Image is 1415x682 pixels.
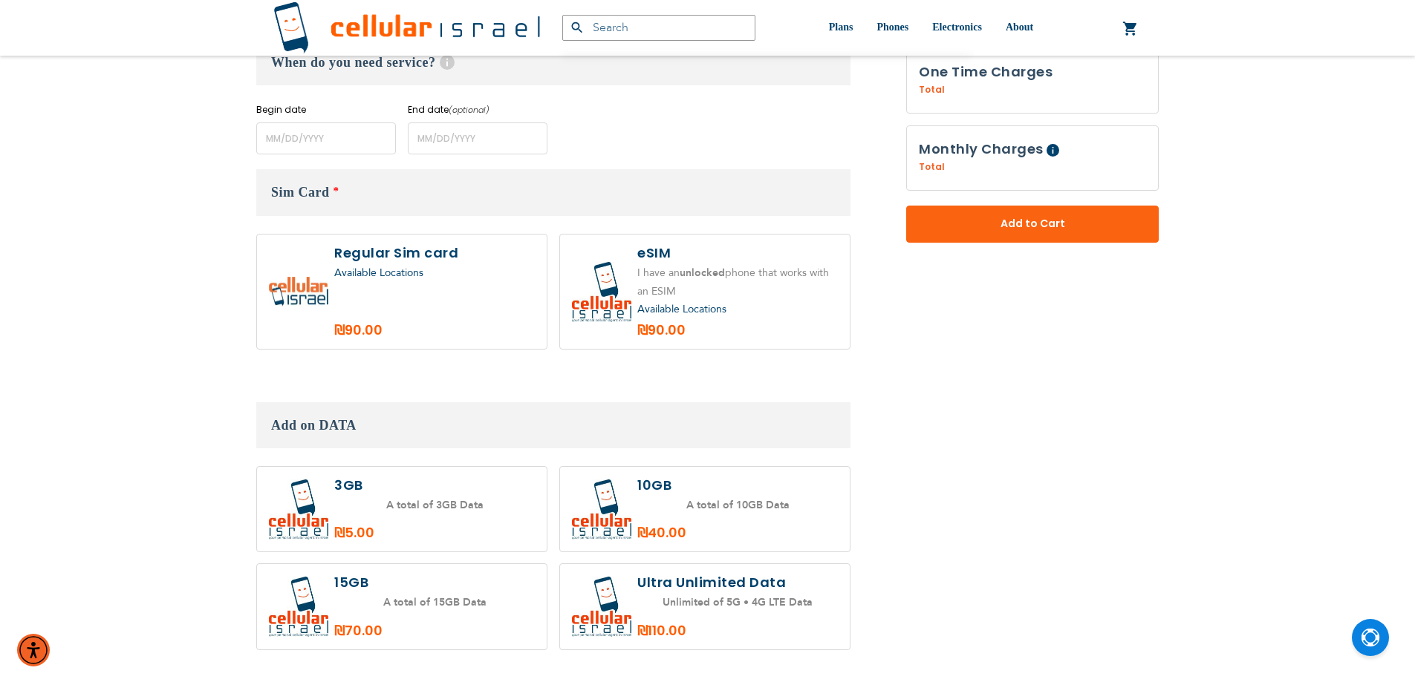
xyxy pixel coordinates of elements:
div: Accessibility Menu [17,634,50,666]
i: (optional) [449,104,489,116]
button: Add to Cart [906,206,1159,243]
span: Phones [876,22,908,33]
span: Help [1047,144,1059,157]
input: MM/DD/YYYY [256,122,396,154]
span: Total [919,160,945,174]
span: Add on DATA [271,418,357,433]
h3: When do you need service? [256,39,850,85]
a: Available Locations [637,302,726,316]
input: Search [562,15,755,41]
input: MM/DD/YYYY [408,122,547,154]
span: About [1006,22,1033,33]
a: Available Locations [334,266,423,280]
span: Monthly Charges [919,140,1044,158]
img: Cellular Israel Logo [273,1,540,54]
span: Help [440,55,455,70]
span: Sim Card [271,185,330,200]
span: Add to Cart [955,217,1110,232]
h3: One Time Charges [919,61,1146,83]
span: Electronics [932,22,982,33]
span: Plans [829,22,853,33]
label: End date [408,103,547,117]
label: Begin date [256,103,396,117]
span: Total [919,83,945,96]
